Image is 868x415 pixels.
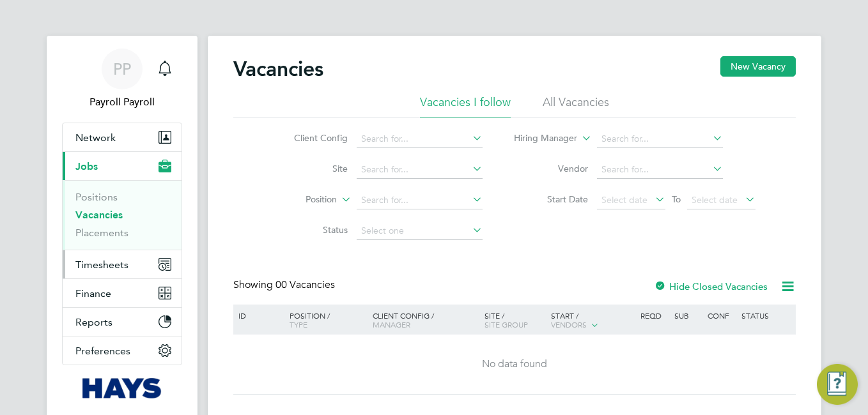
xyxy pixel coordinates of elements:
[515,163,588,174] label: Vendor
[357,130,483,148] input: Search for...
[481,305,548,335] div: Site /
[274,132,348,144] label: Client Config
[420,94,511,117] li: Vacancies I follow
[63,250,182,278] button: Timesheets
[75,132,116,144] span: Network
[637,305,670,326] div: Reqd
[113,61,131,77] span: PP
[357,192,483,209] input: Search for...
[75,316,112,328] span: Reports
[75,191,118,203] a: Positions
[548,305,637,336] div: Start /
[263,193,337,206] label: Position
[63,308,182,336] button: Reports
[504,132,577,145] label: Hiring Manager
[738,305,794,326] div: Status
[63,123,182,151] button: Network
[668,191,685,207] span: To
[75,160,98,172] span: Jobs
[235,358,794,371] div: No data found
[62,49,182,110] a: PPPayroll Payroll
[235,305,280,326] div: ID
[373,319,410,329] span: Manager
[75,209,123,221] a: Vacancies
[233,278,337,292] div: Showing
[290,319,307,329] span: Type
[62,378,182,398] a: Go to home page
[357,222,483,240] input: Select one
[75,259,128,271] span: Timesheets
[75,345,130,357] span: Preferences
[274,224,348,236] label: Status
[543,94,609,117] li: All Vacancies
[654,280,768,292] label: Hide Closed Vacancies
[704,305,738,326] div: Conf
[63,336,182,365] button: Preferences
[275,278,335,291] span: 00 Vacancies
[274,163,348,174] label: Site
[817,364,858,405] button: Engage Resource Center
[63,180,182,250] div: Jobs
[597,130,723,148] input: Search for...
[515,193,588,205] label: Start Date
[671,305,704,326] div: Sub
[597,161,723,179] input: Search for...
[280,305,369,335] div: Position /
[62,94,182,110] span: Payroll Payroll
[369,305,481,335] div: Client Config /
[357,161,483,179] input: Search for...
[484,319,528,329] span: Site Group
[551,319,587,329] span: Vendors
[82,378,162,398] img: hays-logo-retina.png
[63,152,182,180] button: Jobs
[601,194,647,206] span: Select date
[692,194,738,206] span: Select date
[75,227,128,239] a: Placements
[63,279,182,307] button: Finance
[720,56,796,77] button: New Vacancy
[75,287,111,299] span: Finance
[233,56,323,82] h2: Vacancies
